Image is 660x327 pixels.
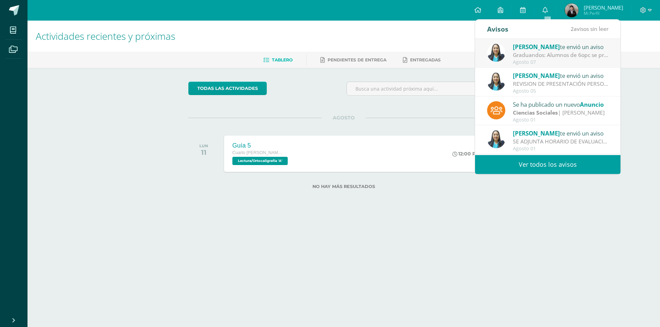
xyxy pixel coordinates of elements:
[513,117,608,123] div: Agosto 01
[199,148,208,156] div: 11
[232,150,284,155] span: Cuarto [PERSON_NAME]. CCLL en Computación
[513,51,608,59] div: Graduandos: Alumnos de 6opc se presentan el día lunes únicamente a examen pendiente y se retiran....
[452,151,480,157] div: 12:00 PM
[320,55,386,66] a: Pendientes de entrega
[410,57,441,62] span: Entregadas
[487,20,508,38] div: Avisos
[328,57,386,62] span: Pendientes de entrega
[513,129,560,137] span: [PERSON_NAME]
[513,109,558,116] strong: Ciencias Sociales
[513,88,608,94] div: Agosto 05
[232,142,289,149] div: Guía 5
[487,44,505,62] img: 49168807a2b8cca0ef2119beca2bd5ad.png
[263,55,293,66] a: Tablero
[322,115,366,121] span: AGOSTO
[403,55,441,66] a: Entregadas
[513,42,608,51] div: te envió un aviso
[584,4,623,11] span: [PERSON_NAME]
[475,155,620,174] a: Ver todos los avisos
[513,71,608,80] div: te envió un aviso
[232,157,288,165] span: Lectura/Ortocaligrafía 'A'
[347,82,499,95] input: Busca una actividad próxima aquí...
[584,10,623,16] span: Mi Perfil
[513,43,560,51] span: [PERSON_NAME]
[513,100,608,109] div: Se ha publicado un nuevo
[513,129,608,138] div: te envió un aviso
[199,143,208,148] div: LUN
[513,80,608,88] div: REVISION DE PRESENTACIÓN PERSONAL: Saludos Cordiales Les recordamos que estamos en evaluaciones d...
[188,82,267,95] a: todas las Actividades
[565,3,579,17] img: 59311d5ada4c1c23b4d40c14c94066d6.png
[571,25,608,33] span: avisos sin leer
[487,130,505,148] img: 49168807a2b8cca0ef2119beca2bd5ad.png
[513,72,560,80] span: [PERSON_NAME]
[580,101,604,108] span: Anuncio
[513,109,608,117] div: | [PERSON_NAME]
[272,57,293,62] span: Tablero
[513,138,608,145] div: SE ADJUNTA HORARIO DE EVALUACIONES: Saludos cordiales, se adjunta horario de evaluaciones para la...
[571,25,574,33] span: 2
[188,184,499,189] label: No hay más resultados
[36,30,175,43] span: Actividades recientes y próximas
[487,72,505,91] img: 49168807a2b8cca0ef2119beca2bd5ad.png
[513,59,608,65] div: Agosto 07
[513,146,608,152] div: Agosto 01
